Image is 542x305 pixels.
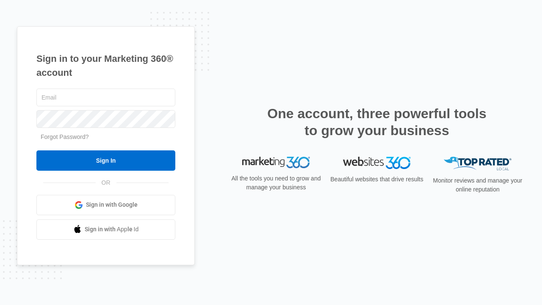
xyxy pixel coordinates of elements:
[229,174,324,192] p: All the tools you need to grow and manage your business
[329,175,424,184] p: Beautiful websites that drive results
[242,157,310,169] img: Marketing 360
[41,133,89,140] a: Forgot Password?
[265,105,489,139] h2: One account, three powerful tools to grow your business
[343,157,411,169] img: Websites 360
[86,200,138,209] span: Sign in with Google
[430,176,525,194] p: Monitor reviews and manage your online reputation
[36,195,175,215] a: Sign in with Google
[36,89,175,106] input: Email
[36,219,175,240] a: Sign in with Apple Id
[444,157,512,171] img: Top Rated Local
[36,150,175,171] input: Sign In
[85,225,139,234] span: Sign in with Apple Id
[96,178,116,187] span: OR
[36,52,175,80] h1: Sign in to your Marketing 360® account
